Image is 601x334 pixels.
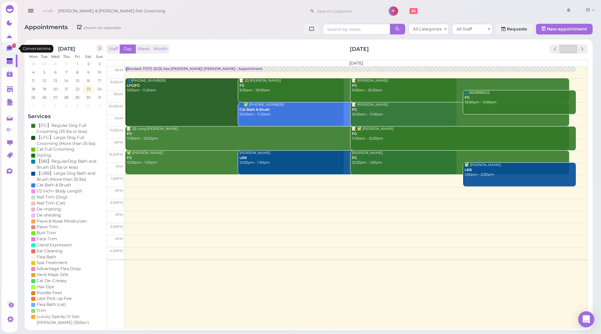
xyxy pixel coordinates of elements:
span: Sat [85,54,92,59]
input: Search by notes [323,24,390,34]
button: Day [120,45,136,54]
div: 【LFG】Large Dog Full Grooming (More than 35 lbs) [37,135,102,147]
span: 9am [115,68,123,72]
div: Spa Treatment [37,260,67,266]
div: Cat Bath & Brush [37,182,71,188]
button: next [96,45,103,52]
span: 12 [42,78,47,84]
span: 5 [43,69,46,75]
button: Staff [107,45,120,54]
div: Flea Bath [37,254,56,260]
span: 1 [76,61,79,67]
span: 31 [97,94,102,100]
span: 21 [64,86,69,92]
div: Trim [37,308,46,314]
div: 【FG】Regular Dog Full Grooming (35 lbs or less) [37,122,102,135]
span: 2 [87,61,90,67]
a: 1 [2,42,17,55]
span: 13 [53,78,58,84]
span: 23 [86,86,91,92]
span: 24 [97,86,102,92]
div: [PERSON_NAME] 12:30pm - 1:30pm [351,151,569,165]
div: Cat Full Grooming [37,146,74,152]
span: 15 [75,78,80,84]
span: Sun [96,54,103,59]
div: Cat De-Greasy [37,278,67,284]
h4: Services [28,113,105,119]
b: FG [352,156,357,160]
span: 3 [98,61,101,67]
span: 20 [53,86,58,92]
b: FG [127,156,132,160]
div: Blocked: 17(17) 12(12) Asa [PERSON_NAME] [PERSON_NAME] • Appointment [126,67,262,72]
span: 9 [87,69,90,75]
span: 3pm [115,213,123,217]
div: Flea Bath (cat) [37,302,66,308]
div: Nail Trim (Cat) [37,200,65,206]
div: 【LBB】Large Dog Bath and Brush (More than 35 lbs) [37,170,102,182]
b: LBB [239,156,247,160]
span: All Categories [413,26,442,31]
span: 31 [64,61,69,67]
span: Thu [63,54,70,59]
div: 👤[PHONE_NUMBER] 9:30am - 11:30am [126,78,344,93]
span: 7 [98,103,101,109]
span: 29 [42,61,47,67]
div: Nail Trim (Dog) [37,194,67,200]
span: 5 [76,103,79,109]
b: FG [465,95,470,100]
b: FG [127,132,132,136]
span: 29 [74,94,80,100]
b: LFG|FG [127,83,140,88]
div: De-sheding [37,212,61,218]
div: Conversations [20,45,53,52]
div: 📝 [PERSON_NAME] 10:30am - 11:30am [351,102,569,117]
span: 6 [54,69,57,75]
b: Cat Bath & Brush [239,107,270,112]
span: Wed [51,54,60,59]
div: Late Pick-up Fee [37,296,72,302]
span: Appointments [24,23,69,30]
div: Gland Expression [37,242,72,248]
span: 11:30am [109,128,123,133]
button: [DATE] [559,45,578,54]
span: 6 [87,103,90,109]
div: 📝 (2) [PERSON_NAME] 9:30am - 10:30am [239,78,456,93]
button: Week [135,45,152,54]
span: 1 [32,103,35,109]
span: 8 [75,69,79,75]
span: 4:30pm [110,249,123,253]
div: Ear Cleaning [37,248,63,254]
div: 👤✅ [PHONE_NUMBER] 10:30am - 11:30am [239,102,456,117]
span: All Staff [456,26,472,31]
div: 📝 ✅ [PERSON_NAME] 11:30am - 12:30pm [351,127,576,141]
b: FG [352,132,357,136]
span: 10:30am [108,104,123,108]
span: 3:30pm [110,225,123,229]
span: Fri [75,54,80,59]
span: 25 [31,94,36,100]
div: Styling [37,152,51,158]
button: New appointment [536,24,593,34]
b: FG [352,107,357,112]
span: 16 [86,78,91,84]
div: 📝 (2) Long [PERSON_NAME] 11:30am - 12:30pm [126,127,569,141]
small: shown on calendar [84,25,121,30]
span: 1:30pm [111,176,123,181]
button: next [577,45,588,54]
span: 12pm [114,140,123,145]
div: 1/2 Inch+ Body Length [37,188,82,194]
span: 11am [114,116,123,120]
span: 12:30pm [109,152,123,157]
div: Advantage Flea Drop [37,266,80,272]
span: 4 [64,103,68,109]
div: 【BB】RegularDog Bath and Brush (35 lbs or less) [37,158,102,170]
div: Face Trim [37,236,57,242]
span: 1pm [116,164,123,169]
b: FG [239,83,244,88]
div: Hair Dye [37,284,54,290]
span: 2:30pm [110,200,123,205]
span: 2 [43,103,46,109]
span: 26 [42,94,47,100]
span: [DATE] [349,61,363,66]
